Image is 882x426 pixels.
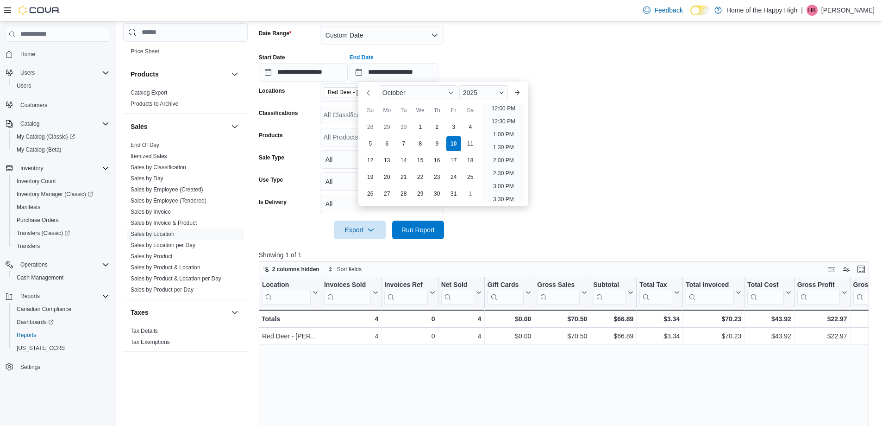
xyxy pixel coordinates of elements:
a: Price Sheet [131,48,159,55]
button: Invoices Sold [324,281,378,305]
span: Sales by Product & Location per Day [131,275,221,282]
div: Th [430,103,444,118]
a: Purchase Orders [13,215,63,226]
li: 3:30 PM [489,194,518,205]
div: 4 [324,331,378,342]
a: Feedback [639,1,686,19]
span: Tax Exemptions [131,338,170,346]
a: Products to Archive [131,101,178,107]
div: day-14 [396,153,411,168]
div: Sales [123,140,248,299]
div: day-28 [363,120,378,134]
span: My Catalog (Classic) [17,133,75,140]
div: Gross Profit [797,281,840,305]
span: Sales by Classification [131,164,186,171]
button: Products [131,70,227,79]
div: Taxes [123,325,248,351]
a: Transfers (Classic) [13,228,74,239]
div: $70.23 [686,331,741,342]
div: 4 [441,331,481,342]
span: Transfers (Classic) [13,228,109,239]
div: Subtotal [593,281,626,305]
span: Users [13,80,109,91]
button: Taxes [229,307,240,318]
a: Inventory Manager (Classic) [9,188,113,201]
button: Gross Sales [537,281,587,305]
a: Sales by Classification [131,164,186,171]
span: 2025 [463,89,477,96]
div: Total Cost [747,281,783,290]
span: Red Deer - [PERSON_NAME][GEOGRAPHIC_DATA] - Fire & Flower [328,88,400,97]
div: day-11 [463,136,478,151]
button: My Catalog (Beta) [9,143,113,156]
span: Purchase Orders [13,215,109,226]
div: Gross Sales [537,281,580,290]
button: Sort fields [324,264,365,275]
a: Dashboards [9,316,113,329]
button: All [320,150,444,169]
span: Operations [20,261,48,268]
button: Settings [2,360,113,374]
button: 2 columns hidden [259,264,323,275]
div: Subtotal [593,281,626,290]
span: Transfers [17,242,40,250]
span: Dashboards [13,317,109,328]
span: Transfers (Classic) [17,229,70,237]
li: 1:00 PM [489,129,518,140]
span: Home [17,48,109,60]
span: Users [20,69,35,76]
div: day-3 [446,120,461,134]
a: Sales by Invoice [131,209,171,215]
span: Canadian Compliance [13,304,109,315]
a: Sales by Product & Location [131,264,200,271]
div: $0.00 [487,313,531,324]
a: Sales by Day [131,175,163,182]
span: Inventory Manager (Classic) [17,191,93,198]
span: Purchase Orders [17,216,59,224]
span: Cash Management [17,274,63,281]
a: Transfers (Classic) [9,227,113,240]
div: $43.92 [747,313,791,324]
div: Button. Open the month selector. October is currently selected. [379,85,457,100]
button: Custom Date [320,26,444,45]
button: Reports [17,291,44,302]
div: day-7 [396,136,411,151]
span: My Catalog (Classic) [13,131,109,142]
div: Red Deer - [PERSON_NAME][GEOGRAPHIC_DATA] - Fire & Flower [262,331,318,342]
button: Export [334,221,386,239]
span: Inventory Manager (Classic) [13,189,109,200]
a: Sales by Employee (Created) [131,186,203,193]
a: Sales by Location [131,231,175,237]
p: [PERSON_NAME] [821,5,875,16]
a: Canadian Compliance [13,304,75,315]
a: My Catalog (Beta) [13,144,65,155]
button: Manifests [9,201,113,214]
div: day-27 [380,186,394,201]
div: $70.23 [686,313,741,324]
div: day-29 [380,120,394,134]
span: Red Deer - Dawson Centre - Fire & Flower [324,87,412,97]
label: Is Delivery [259,198,287,206]
div: October, 2025 [362,119,479,202]
span: Operations [17,259,109,270]
span: Manifests [13,202,109,213]
ul: Time [482,104,525,202]
button: All [320,172,444,191]
span: Manifests [17,203,40,211]
input: Dark Mode [690,6,710,15]
div: day-4 [463,120,478,134]
label: End Date [350,54,374,61]
div: day-20 [380,170,394,184]
div: Tu [396,103,411,118]
div: We [413,103,428,118]
span: Sales by Location [131,230,175,238]
span: Catalog Export [131,89,167,96]
button: Total Tax [639,281,680,305]
button: Next month [510,85,525,100]
span: Run Report [401,225,435,235]
span: Cash Management [13,272,109,283]
span: Customers [20,102,47,109]
div: day-13 [380,153,394,168]
li: 12:00 PM [488,103,519,114]
span: Home [20,51,35,58]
